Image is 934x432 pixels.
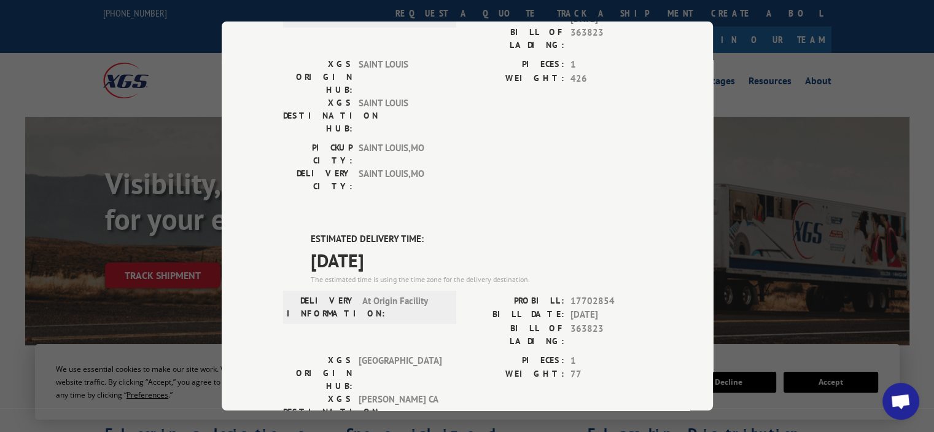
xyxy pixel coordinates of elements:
label: BILL OF LADING: [467,322,564,348]
label: XGS DESTINATION HUB: [283,393,352,431]
label: BILL DATE: [467,308,564,322]
label: PIECES: [467,58,564,72]
span: 1 [570,58,652,72]
span: [PERSON_NAME] CA [359,393,442,431]
div: The estimated time is using the time zone for the delivery destination. [311,274,652,285]
span: [DATE] [570,308,652,322]
label: XGS ORIGIN HUB: [283,58,352,96]
label: ESTIMATED DELIVERY TIME: [311,232,652,246]
span: At Origin Facility [362,294,445,320]
label: XGS DESTINATION HUB: [283,96,352,135]
label: PICKUP CITY: [283,141,352,167]
label: DELIVERY INFORMATION: [287,294,356,320]
span: SAINT LOUIS , MO [359,141,442,167]
label: DELIVERY CITY: [283,167,352,193]
label: BILL OF LADING: [467,26,564,52]
label: PIECES: [467,354,564,368]
label: PROBILL: [467,294,564,308]
label: WEIGHT: [467,367,564,382]
span: 426 [570,72,652,86]
label: XGS ORIGIN HUB: [283,354,352,393]
div: Open chat [882,383,919,420]
span: 363823 [570,322,652,348]
span: SAINT LOUIS [359,96,442,135]
span: SAINT LOUIS [359,58,442,96]
span: 1 [570,354,652,368]
span: SAINT LOUIS , MO [359,167,442,193]
span: 17702854 [570,294,652,308]
span: 77 [570,367,652,382]
span: [GEOGRAPHIC_DATA] [359,354,442,393]
span: [DATE] [311,246,652,274]
span: 363823 [570,26,652,52]
label: WEIGHT: [467,72,564,86]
